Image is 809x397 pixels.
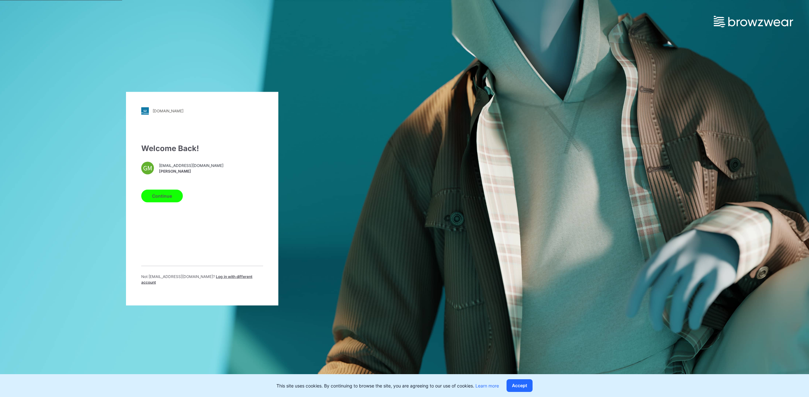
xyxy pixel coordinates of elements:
button: Continue [141,189,183,202]
p: Not [EMAIL_ADDRESS][DOMAIN_NAME] ? [141,274,263,285]
img: stylezone-logo.562084cfcfab977791bfbf7441f1a819.svg [141,107,149,115]
span: [EMAIL_ADDRESS][DOMAIN_NAME] [159,163,223,169]
div: GM [141,162,154,174]
a: Learn more [475,383,499,388]
div: [DOMAIN_NAME] [153,109,183,113]
button: Accept [507,379,533,392]
img: browzwear-logo.e42bd6dac1945053ebaf764b6aa21510.svg [714,16,793,27]
span: [PERSON_NAME] [159,169,223,174]
a: [DOMAIN_NAME] [141,107,263,115]
div: Welcome Back! [141,142,263,154]
p: This site uses cookies. By continuing to browse the site, you are agreeing to our use of cookies. [276,382,499,389]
